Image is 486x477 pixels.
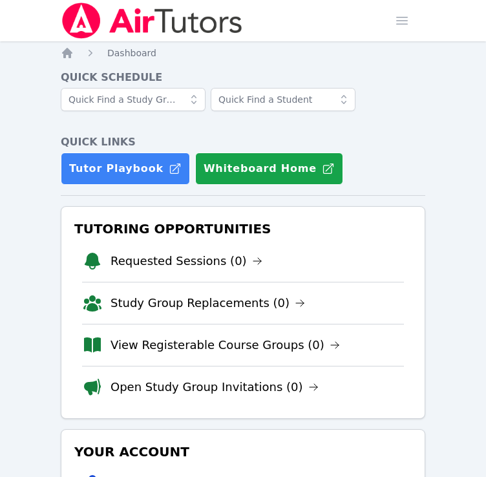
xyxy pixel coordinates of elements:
[61,153,190,185] a: Tutor Playbook
[107,47,156,59] a: Dashboard
[111,378,319,396] a: Open Study Group Invitations (0)
[72,440,414,463] h3: Your Account
[61,88,206,111] input: Quick Find a Study Group
[211,88,355,111] input: Quick Find a Student
[61,134,425,150] h4: Quick Links
[111,294,305,312] a: Study Group Replacements (0)
[111,336,340,354] a: View Registerable Course Groups (0)
[61,70,425,85] h4: Quick Schedule
[195,153,343,185] button: Whiteboard Home
[61,3,244,39] img: Air Tutors
[61,47,425,59] nav: Breadcrumb
[111,252,262,270] a: Requested Sessions (0)
[107,48,156,58] span: Dashboard
[72,217,414,240] h3: Tutoring Opportunities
